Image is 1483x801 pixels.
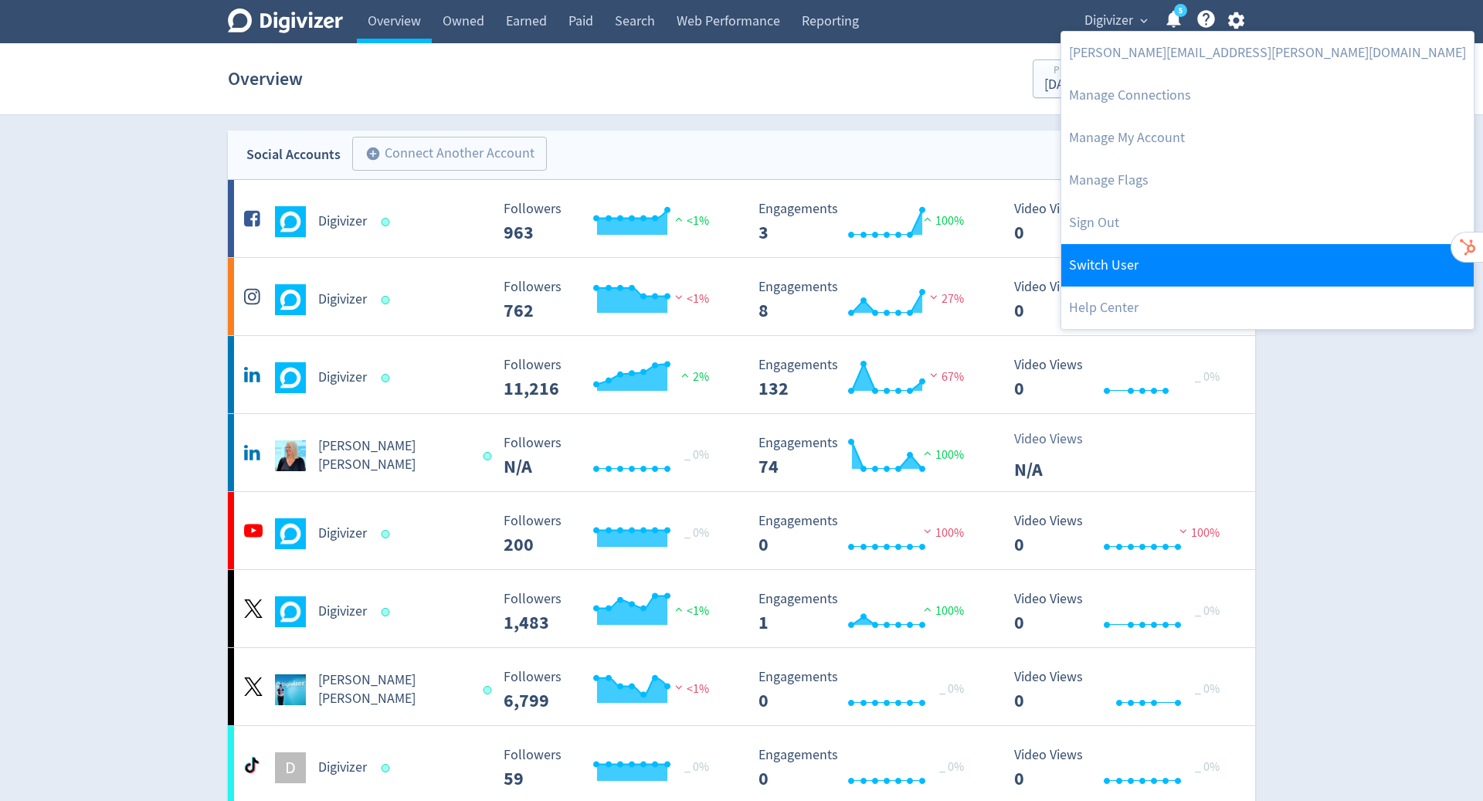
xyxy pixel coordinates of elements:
a: Manage Flags [1061,159,1474,202]
a: [PERSON_NAME][EMAIL_ADDRESS][PERSON_NAME][DOMAIN_NAME] [1061,32,1474,74]
a: Log out [1061,202,1474,244]
a: Help Center [1061,287,1474,329]
a: Manage My Account [1061,117,1474,159]
a: Manage Connections [1061,74,1474,117]
a: Switch User [1061,244,1474,287]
